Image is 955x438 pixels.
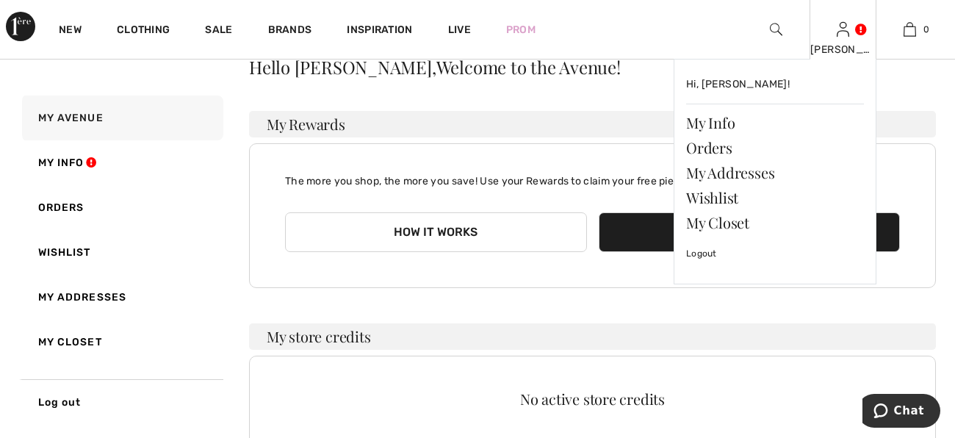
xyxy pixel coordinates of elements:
span: Inspiration [347,24,412,39]
a: Wishlist [686,185,864,210]
a: Logout [686,235,864,272]
button: How it works [285,212,587,252]
span: Hi, [PERSON_NAME]! [686,78,790,90]
span: My Avenue [38,112,104,124]
div: [PERSON_NAME] [810,42,876,57]
a: Live [448,22,471,37]
a: Sale [205,24,232,39]
h3: My store credits [249,323,936,350]
img: My Bag [904,21,916,38]
a: Wishlist [19,230,223,275]
a: 0 [877,21,943,38]
a: Log out [19,379,223,425]
a: My Closet [686,210,864,235]
a: Orders [19,185,223,230]
span: Welcome to the Avenue! [436,58,621,76]
a: Hi, [PERSON_NAME]! [686,71,864,98]
div: Hello [PERSON_NAME], [249,58,936,76]
a: My Addresses [686,160,864,185]
a: Brands [268,24,312,39]
a: Orders [686,135,864,160]
div: No active store credits [285,392,900,406]
p: The more you shop, the more you save! Use your Rewards to claim your free pieces! [285,162,900,189]
iframe: Opens a widget where you can chat to one of our agents [862,394,940,431]
a: Sign In [837,22,849,36]
a: Prom [506,22,536,37]
span: 0 [923,23,929,36]
a: My Info [686,110,864,135]
a: My Info [19,140,223,185]
a: My Closet [19,320,223,365]
a: My Addresses [19,275,223,320]
img: My Info [837,21,849,38]
a: Clothing [117,24,170,39]
a: New [59,24,82,39]
img: search the website [770,21,782,38]
button: Shop Now [599,212,901,252]
h3: My Rewards [249,111,936,137]
img: 1ère Avenue [6,12,35,41]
